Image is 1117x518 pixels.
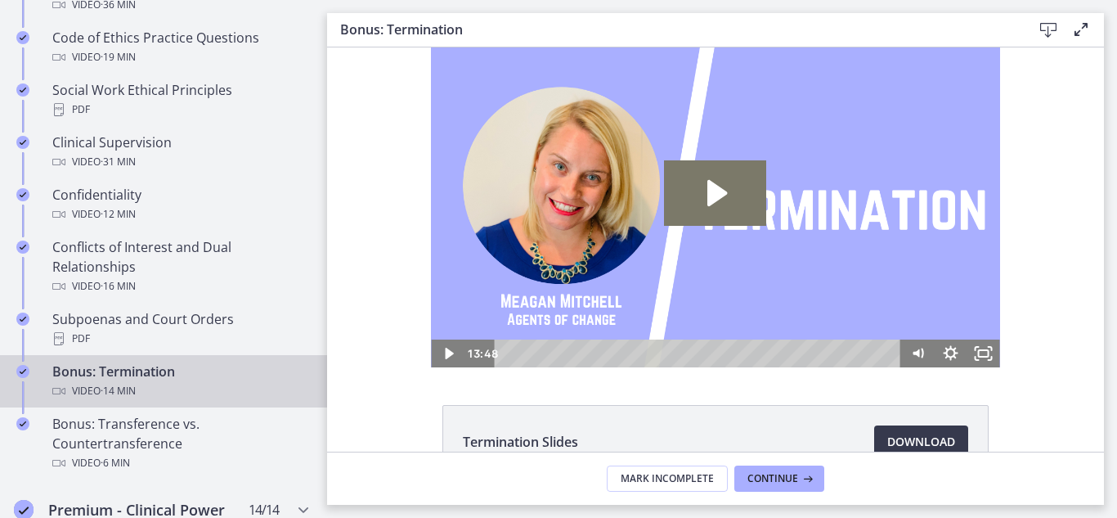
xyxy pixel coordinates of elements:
button: Play Video: ctfgpa58fh3s72o17vcg.mp4 [337,113,439,178]
span: · 16 min [101,277,136,296]
i: Completed [16,83,29,97]
i: Completed [16,188,29,201]
i: Completed [16,241,29,254]
i: Completed [16,31,29,44]
span: · 6 min [101,453,130,473]
div: Bonus: Transference vs. Countertransference [52,414,307,473]
button: Show settings menu [608,292,640,320]
div: Video [52,277,307,296]
span: Continue [747,472,798,485]
div: Clinical Supervision [52,133,307,172]
button: Mute [575,292,608,320]
div: PDF [52,100,307,119]
i: Completed [16,313,29,326]
iframe: Video Lesson [327,47,1104,367]
h3: Bonus: Termination [340,20,1006,39]
div: Social Work Ethical Principles [52,80,307,119]
i: Completed [16,365,29,378]
div: Video [52,152,307,172]
i: Completed [16,136,29,149]
span: Download [887,432,955,452]
span: · 14 min [101,381,136,401]
span: · 19 min [101,47,136,67]
div: Confidentiality [52,185,307,224]
div: Video [52,453,307,473]
i: Completed [16,417,29,430]
div: Subpoenas and Court Orders [52,309,307,349]
span: · 12 min [101,205,136,224]
div: PDF [52,329,307,349]
div: Conflicts of Interest and Dual Relationships [52,237,307,296]
div: Video [52,47,307,67]
button: Mark Incomplete [607,466,728,492]
a: Download [874,426,968,458]
div: Code of Ethics Practice Questions [52,28,307,67]
div: Video [52,381,307,401]
button: Fullscreen [640,292,673,320]
button: Continue [734,466,824,492]
div: Video [52,205,307,224]
button: Play Video [104,292,137,320]
div: Playbar [180,292,567,320]
span: Mark Incomplete [621,472,714,485]
span: · 31 min [101,152,136,172]
div: Bonus: Termination [52,362,307,401]
span: Termination Slides [463,432,578,452]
